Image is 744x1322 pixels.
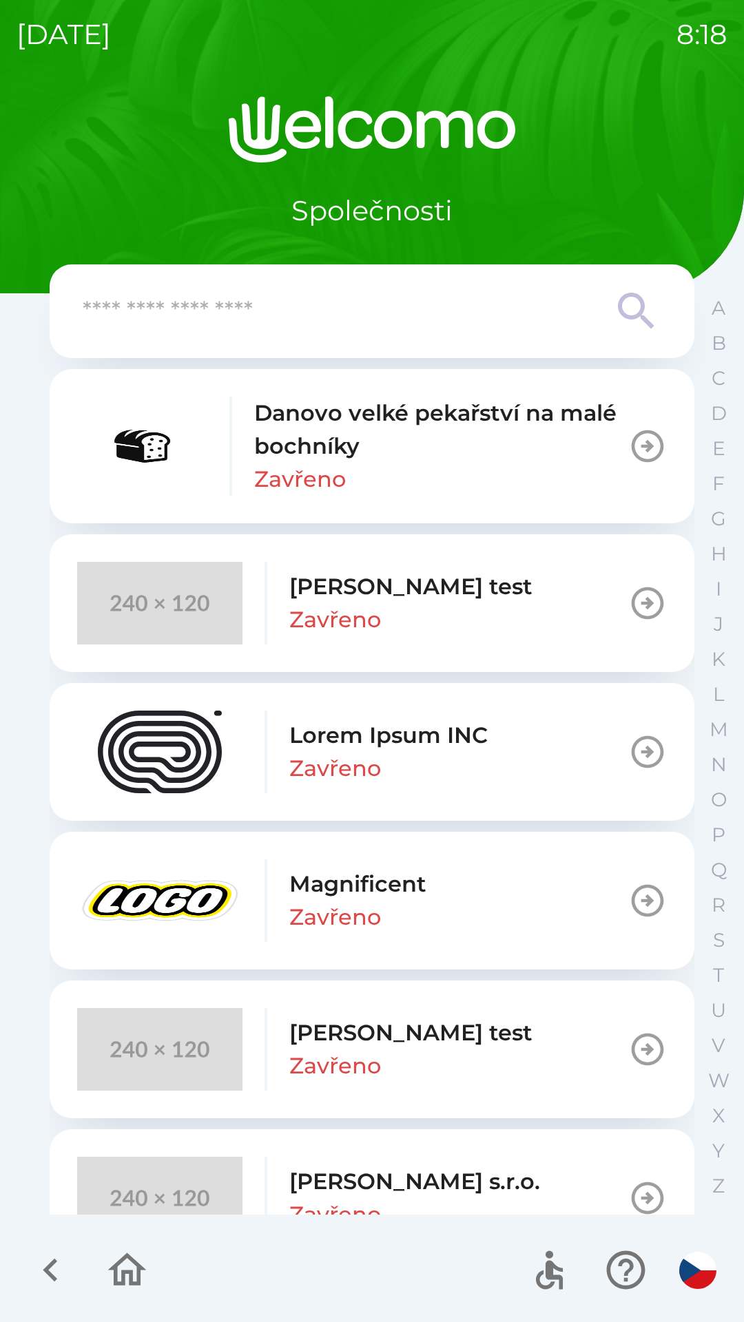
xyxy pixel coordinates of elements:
[710,717,728,742] p: M
[50,980,694,1118] button: [PERSON_NAME] testZavřeno
[701,1133,736,1168] button: Y
[711,542,727,566] p: H
[289,752,381,785] p: Zavřeno
[701,712,736,747] button: M
[701,923,736,958] button: S
[701,1028,736,1063] button: V
[676,14,727,55] p: 8:18
[289,603,381,636] p: Zavřeno
[701,1168,736,1204] button: Z
[289,570,533,603] p: [PERSON_NAME] test
[712,647,725,671] p: K
[712,472,725,496] p: F
[77,859,242,942] img: 191db63e-5616-41e9-bacf-62b017d5fee7.png
[701,888,736,923] button: R
[679,1252,716,1289] img: cs flag
[716,577,721,601] p: I
[701,1098,736,1133] button: X
[701,958,736,993] button: T
[50,832,694,969] button: MagnificentZavřeno
[77,1157,242,1239] img: 240x120
[77,405,207,487] img: b6a7ccd8-3e11-4dd9-8e06-7285d2ce6720.jpg
[711,401,727,426] p: D
[714,612,723,636] p: J
[701,361,736,396] button: C
[712,331,726,355] p: B
[289,1016,533,1049] p: [PERSON_NAME] test
[77,562,242,644] img: 240x120
[50,534,694,672] button: [PERSON_NAME] testZavřeno
[289,868,426,901] p: Magnificent
[701,291,736,326] button: A
[701,607,736,642] button: J
[77,711,242,793] img: c49a7048-c9d4-4e24-8fa3-72818a7bc01d.svg
[708,1069,730,1093] p: W
[712,1034,725,1058] p: V
[254,463,346,496] p: Zavřeno
[712,893,725,917] p: R
[701,817,736,852] button: P
[289,1198,381,1231] p: Zavřeno
[701,993,736,1028] button: U
[701,747,736,782] button: N
[701,536,736,571] button: H
[291,190,453,231] p: Společnosti
[712,1104,725,1128] p: X
[711,858,727,882] p: Q
[50,1129,694,1267] button: [PERSON_NAME] s.r.o.Zavřeno
[701,852,736,888] button: Q
[701,571,736,607] button: I
[711,507,726,531] p: G
[701,431,736,466] button: E
[701,642,736,677] button: K
[712,1139,725,1163] p: Y
[701,501,736,536] button: G
[289,719,488,752] p: Lorem Ipsum INC
[701,396,736,431] button: D
[713,963,724,987] p: T
[712,823,725,847] p: P
[711,753,727,777] p: N
[77,1008,242,1091] img: 240x120
[712,437,725,461] p: E
[289,1165,540,1198] p: [PERSON_NAME] s.r.o.
[701,326,736,361] button: B
[713,928,725,952] p: S
[701,677,736,712] button: L
[712,296,725,320] p: A
[711,788,727,812] p: O
[701,1063,736,1098] button: W
[289,901,381,934] p: Zavřeno
[712,1174,725,1198] p: Z
[713,682,724,706] p: L
[50,683,694,821] button: Lorem Ipsum INCZavřeno
[712,366,725,390] p: C
[254,397,628,463] p: Danovo velké pekařství na malé bochníky
[701,466,736,501] button: F
[17,14,111,55] p: [DATE]
[50,369,694,523] button: Danovo velké pekařství na malé bochníkyZavřeno
[289,1049,381,1082] p: Zavřeno
[701,782,736,817] button: O
[50,96,694,162] img: Logo
[711,998,726,1022] p: U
